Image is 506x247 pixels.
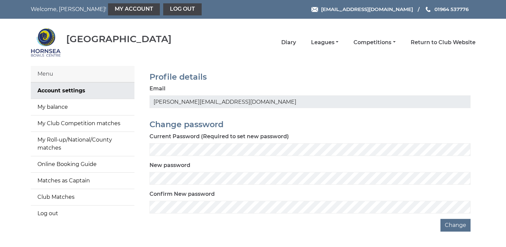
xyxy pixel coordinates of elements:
label: New password [149,161,190,169]
a: My Roll-up/National/County matches [31,132,134,156]
a: Account settings [31,83,134,99]
h2: Profile details [149,73,471,81]
a: Log out [163,3,202,15]
button: Change [440,219,471,232]
a: Competitions [353,39,395,46]
a: Email [EMAIL_ADDRESS][DOMAIN_NAME] [311,5,413,13]
a: Matches as Captain [31,173,134,189]
nav: Welcome, [PERSON_NAME]! [31,3,210,15]
a: Log out [31,205,134,222]
a: Leagues [311,39,338,46]
a: My Club Competition matches [31,115,134,132]
a: Phone us 01964 537776 [425,5,469,13]
label: Email [149,85,166,93]
img: Hornsea Bowls Centre [31,27,61,58]
span: 01964 537776 [434,6,469,12]
span: [EMAIL_ADDRESS][DOMAIN_NAME] [321,6,413,12]
img: Email [311,7,318,12]
a: Online Booking Guide [31,156,134,172]
label: Current Password (Required to set new password) [149,133,289,141]
img: Phone us [426,7,430,12]
div: Menu [31,66,134,82]
a: My balance [31,99,134,115]
h2: Change password [149,120,471,129]
label: Confirm New password [149,190,215,198]
div: [GEOGRAPHIC_DATA] [66,34,172,44]
a: Return to Club Website [411,39,476,46]
a: Diary [281,39,296,46]
a: Club Matches [31,189,134,205]
a: My Account [108,3,160,15]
